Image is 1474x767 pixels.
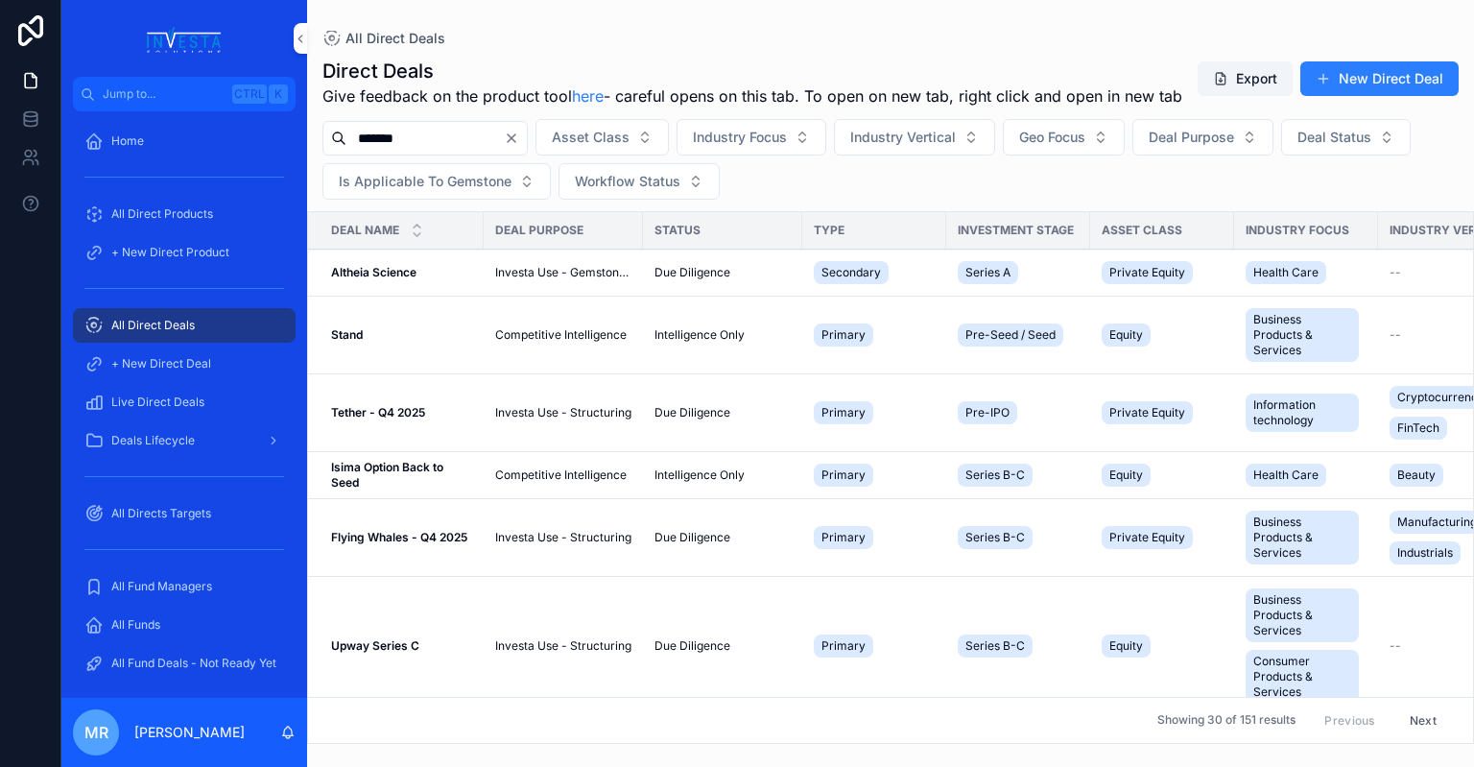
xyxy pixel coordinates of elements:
span: Deal Purpose [1149,128,1234,147]
span: Pre-Seed / Seed [965,327,1056,343]
span: Asset Class [552,128,630,147]
button: Select Button [1003,119,1125,156]
span: Health Care [1253,265,1319,280]
span: Geo Focus [1019,128,1085,147]
a: Private Equity [1102,397,1223,428]
a: Due Diligence [654,265,791,280]
a: Upway Series C [331,638,472,654]
button: Select Button [1132,119,1273,156]
span: Due Diligence [654,265,730,280]
span: Consumer Products & Services [1253,654,1351,700]
span: Type [814,223,844,238]
a: Home [73,124,296,158]
button: Select Button [1281,119,1411,156]
span: Private Equity [1109,530,1185,545]
a: Investa Use - Structuring [495,405,631,420]
a: Primary [814,631,935,661]
span: Series B-C [965,530,1025,545]
span: Competitive Intelligence [495,467,627,483]
a: Due Diligence [654,530,791,545]
span: Equity [1109,638,1143,654]
strong: Stand [331,327,363,342]
span: Deal Purpose [495,223,583,238]
a: Intelligence Only [654,467,791,483]
a: Series B-C [958,460,1079,491]
span: Intelligence Only [654,467,745,483]
a: Stand [331,327,472,343]
span: Home [111,133,144,149]
span: Business Products & Services [1253,515,1351,561]
a: Business Products & Services [1246,507,1367,568]
span: Asset Class [1102,223,1182,238]
span: Health Care [1253,467,1319,483]
span: Deal Name [331,223,399,238]
span: Deal Status [1297,128,1371,147]
a: Deals Lifecycle [73,423,296,458]
strong: Tether - Q4 2025 [331,405,425,419]
span: Intelligence Only [654,327,745,343]
button: New Direct Deal [1300,61,1459,96]
a: Primary [814,397,935,428]
span: K [271,86,286,102]
span: MR [84,721,108,744]
span: Jump to... [103,86,225,102]
span: All Fund Managers [111,579,212,594]
button: Select Button [834,119,995,156]
strong: Altheia Science [331,265,416,279]
a: Primary [814,320,935,350]
a: All Fund Managers [73,569,296,604]
a: Pre-Seed / Seed [958,320,1079,350]
span: Give feedback on the product tool - careful opens on this tab. To open on new tab, right click an... [322,84,1182,108]
a: + New Direct Product [73,235,296,270]
span: All Fund Deals - Not Ready Yet [111,656,276,671]
span: Information technology [1253,397,1351,428]
span: Business Products & Services [1253,592,1351,638]
span: Industry Vertical [850,128,956,147]
span: -- [1390,638,1401,654]
button: Export [1198,61,1293,96]
span: Due Diligence [654,638,730,654]
a: Health Care [1246,257,1367,288]
a: All Directs Targets [73,496,296,531]
a: Series B-C [958,522,1079,553]
span: Private Equity [1109,265,1185,280]
span: All Direct Deals [111,318,195,333]
a: Equity [1102,460,1223,491]
strong: Flying Whales - Q4 2025 [331,530,467,544]
span: Investment Stage [958,223,1074,238]
a: Business Products & Services [1246,304,1367,366]
span: Primary [821,467,866,483]
a: All Direct Deals [73,308,296,343]
a: Private Equity [1102,257,1223,288]
button: Select Button [559,163,720,200]
a: Investa Use - Structuring [495,530,631,545]
span: Pre-IPO [965,405,1010,420]
span: Primary [821,405,866,420]
span: Primary [821,327,866,343]
a: Due Diligence [654,638,791,654]
a: All Direct Products [73,197,296,231]
span: Industry Focus [1246,223,1349,238]
span: Series A [965,265,1010,280]
a: Series B-C [958,631,1079,661]
a: Pre-IPO [958,397,1079,428]
span: Competitive Intelligence [495,327,627,343]
a: Business Products & ServicesConsumer Products & Services [1246,585,1367,707]
span: Beauty [1397,467,1436,483]
a: Competitive Intelligence [495,467,631,483]
button: Select Button [677,119,826,156]
a: Investa Use - Structuring [495,638,631,654]
a: Health Care [1246,460,1367,491]
button: Jump to...CtrlK [73,77,296,111]
a: Equity [1102,320,1223,350]
a: Isima Option Back to Seed [331,460,472,491]
a: All Fund Deals - Not Ready Yet [73,646,296,681]
a: Secondary [814,257,935,288]
span: + New Direct Deal [111,356,211,372]
a: Tether - Q4 2025 [331,405,472,420]
span: Primary [821,638,866,654]
span: Series B-C [965,638,1025,654]
a: Due Diligence [654,405,791,420]
span: Is Applicable To Gemstone [339,172,511,191]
